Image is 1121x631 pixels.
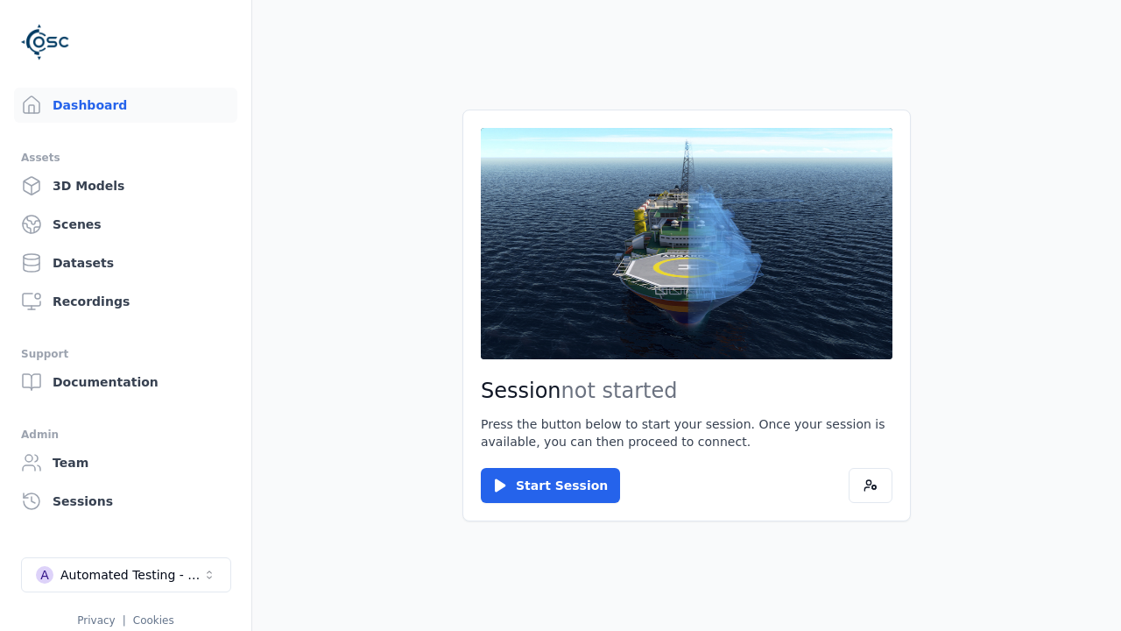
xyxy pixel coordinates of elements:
a: Documentation [14,365,237,400]
a: Scenes [14,207,237,242]
a: 3D Models [14,168,237,203]
a: Recordings [14,284,237,319]
p: Press the button below to start your session. Once your session is available, you can then procee... [481,415,892,450]
span: not started [561,379,678,403]
div: Support [21,344,230,365]
a: Datasets [14,245,237,280]
img: Logo [21,18,70,67]
button: Select a workspace [21,557,231,592]
div: Admin [21,424,230,445]
span: | [123,614,126,627]
h2: Session [481,377,892,405]
div: Automated Testing - Playwright [60,566,202,584]
div: Assets [21,147,230,168]
div: A [36,566,53,584]
a: Team [14,445,237,480]
a: Privacy [77,614,115,627]
button: Start Session [481,468,620,503]
a: Cookies [133,614,174,627]
a: Dashboard [14,88,237,123]
a: Sessions [14,484,237,519]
